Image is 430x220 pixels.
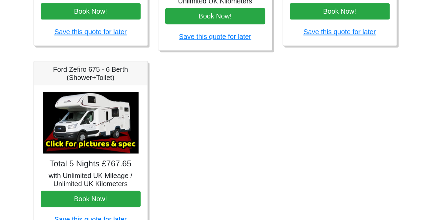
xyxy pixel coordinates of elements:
button: Book Now! [290,3,390,19]
img: Ford Zefiro 675 - 6 Berth (Shower+Toilet) [43,92,139,153]
h5: Ford Zefiro 675 - 6 Berth (Shower+Toilet) [41,65,141,82]
a: Save this quote for later [179,33,251,40]
button: Book Now! [41,3,141,19]
h4: Total 5 Nights £767.65 [41,159,141,169]
a: Save this quote for later [54,28,127,36]
button: Book Now! [41,191,141,207]
a: Save this quote for later [303,28,376,36]
h5: with Unlimited UK Mileage / Unlimited UK Kilometers [41,171,141,188]
button: Book Now! [165,8,265,24]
